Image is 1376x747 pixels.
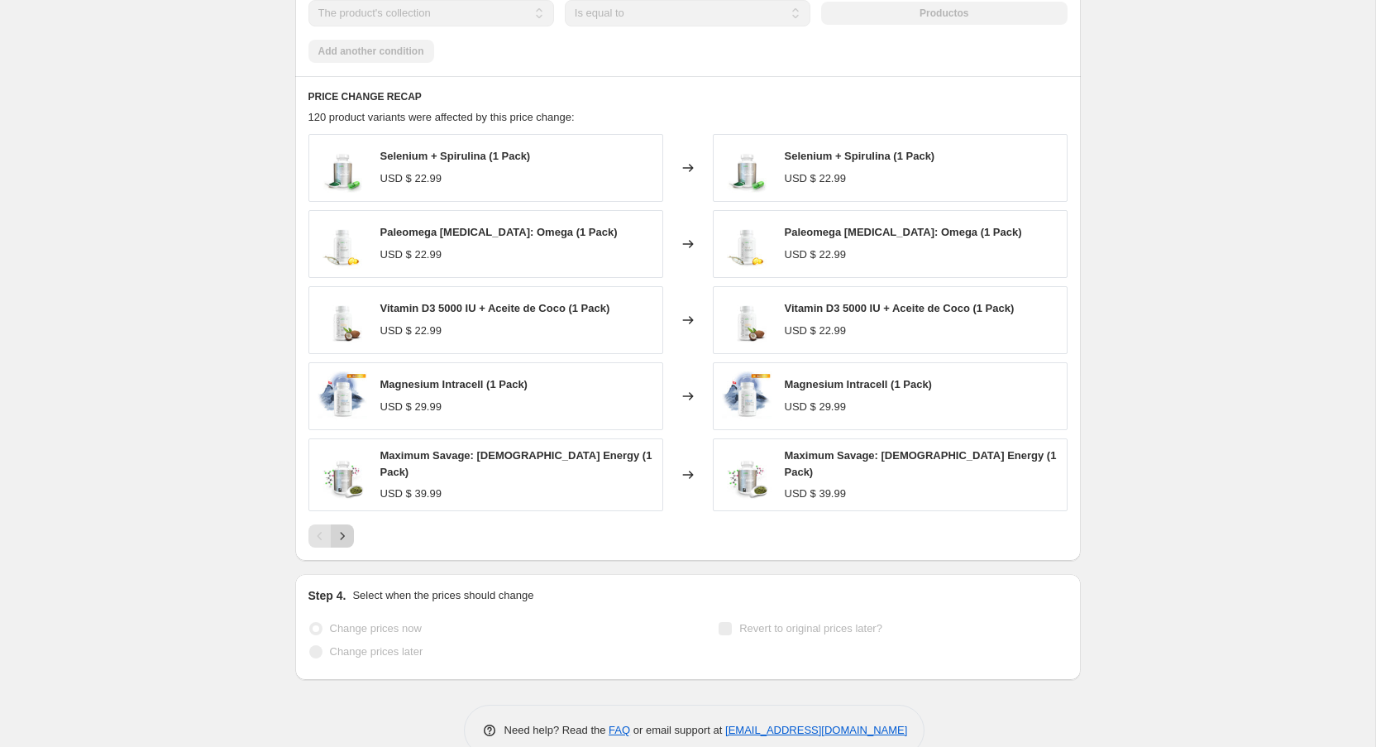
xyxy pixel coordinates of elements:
div: USD $ 22.99 [380,170,442,187]
h2: Step 4. [308,587,346,604]
button: Next [331,524,354,548]
span: Paleomega [MEDICAL_DATA]: Omega (1 Pack) [785,226,1022,238]
span: Paleomega [MEDICAL_DATA]: Omega (1 Pack) [380,226,618,238]
img: 11vitamind3_80x.jpg [722,295,772,345]
span: Magnesium Intracell (1 Pack) [785,378,932,390]
img: 21maximum02_80x.jpg [318,450,367,500]
div: USD $ 39.99 [785,486,846,502]
span: 120 product variants were affected by this price change: [308,111,575,123]
div: USD $ 22.99 [380,247,442,263]
div: USD $ 22.99 [785,170,846,187]
p: Select when the prices should change [352,587,533,604]
a: FAQ [609,724,630,736]
span: Vitamin D3 5000 IU + Aceite de Coco (1 Pack) [380,302,610,314]
img: 22selenium02_80x.jpg [722,143,772,193]
span: Change prices now [330,622,422,634]
img: 22selenium02_80x.jpg [318,143,367,193]
a: [EMAIL_ADDRESS][DOMAIN_NAME] [725,724,907,736]
span: Maximum Savage: [DEMOGRAPHIC_DATA] Energy (1 Pack) [785,449,1057,478]
div: USD $ 29.99 [380,399,442,415]
img: 11vitamind3_80x.jpg [318,295,367,345]
span: Change prices later [330,645,423,658]
span: Vitamin D3 5000 IU + Aceite de Coco (1 Pack) [785,302,1015,314]
div: USD $ 22.99 [785,323,846,339]
h6: PRICE CHANGE RECAP [308,90,1068,103]
img: 10_magnesium_80x.jpg [722,371,772,421]
div: USD $ 39.99 [380,486,442,502]
div: USD $ 22.99 [380,323,442,339]
nav: Pagination [308,524,354,548]
img: 12paleomega_80x.jpg [722,219,772,269]
span: Maximum Savage: [DEMOGRAPHIC_DATA] Energy (1 Pack) [380,449,652,478]
span: Selenium + Spirulina (1 Pack) [380,150,531,162]
span: Selenium + Spirulina (1 Pack) [785,150,935,162]
img: 12paleomega_80x.jpg [318,219,367,269]
img: 21maximum02_80x.jpg [722,450,772,500]
span: Magnesium Intracell (1 Pack) [380,378,528,390]
div: USD $ 29.99 [785,399,846,415]
span: Need help? Read the [504,724,609,736]
img: 10_magnesium_80x.jpg [318,371,367,421]
span: Revert to original prices later? [739,622,882,634]
div: USD $ 22.99 [785,247,846,263]
span: or email support at [630,724,725,736]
